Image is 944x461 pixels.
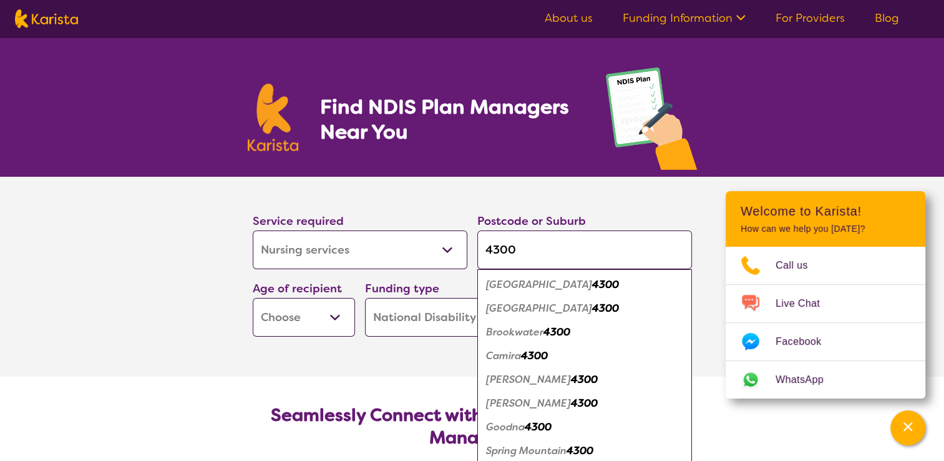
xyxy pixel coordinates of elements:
[776,256,823,275] span: Call us
[15,9,78,28] img: Karista logo
[606,67,697,177] img: plan-management
[776,332,836,351] span: Facebook
[319,94,580,144] h1: Find NDIS Plan Managers Near You
[484,273,686,297] div: Augustine Heights 4300
[486,349,521,362] em: Camira
[525,420,552,434] em: 4300
[545,11,593,26] a: About us
[741,204,910,219] h2: Welcome to Karista!
[477,214,586,229] label: Postcode or Suburb
[776,294,835,313] span: Live Chat
[486,397,571,410] em: [PERSON_NAME]
[484,392,686,415] div: Gailes 4300
[486,278,592,291] em: [GEOGRAPHIC_DATA]
[890,410,925,445] button: Channel Menu
[521,349,548,362] em: 4300
[484,320,686,344] div: Brookwater 4300
[726,191,925,399] div: Channel Menu
[484,415,686,439] div: Goodna 4300
[486,420,525,434] em: Goodna
[486,302,592,315] em: [GEOGRAPHIC_DATA]
[365,281,439,296] label: Funding type
[486,325,543,339] em: Brookwater
[592,302,619,315] em: 4300
[486,373,571,386] em: [PERSON_NAME]
[592,278,619,291] em: 4300
[567,444,593,457] em: 4300
[776,11,845,26] a: For Providers
[543,325,570,339] em: 4300
[726,247,925,399] ul: Choose channel
[248,84,299,151] img: Karista logo
[571,397,598,410] em: 4300
[253,281,342,296] label: Age of recipient
[726,361,925,399] a: Web link opens in a new tab.
[571,373,598,386] em: 4300
[484,344,686,368] div: Camira 4300
[875,11,899,26] a: Blog
[484,297,686,320] div: Bellbird Park 4300
[486,444,567,457] em: Spring Mountain
[477,230,692,269] input: Type
[253,214,344,229] label: Service required
[623,11,746,26] a: Funding Information
[776,370,839,389] span: WhatsApp
[263,404,682,449] h2: Seamlessly Connect with NDIS-Registered Plan Managers
[484,368,686,392] div: Carole Park 4300
[741,224,910,234] p: How can we help you [DATE]?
